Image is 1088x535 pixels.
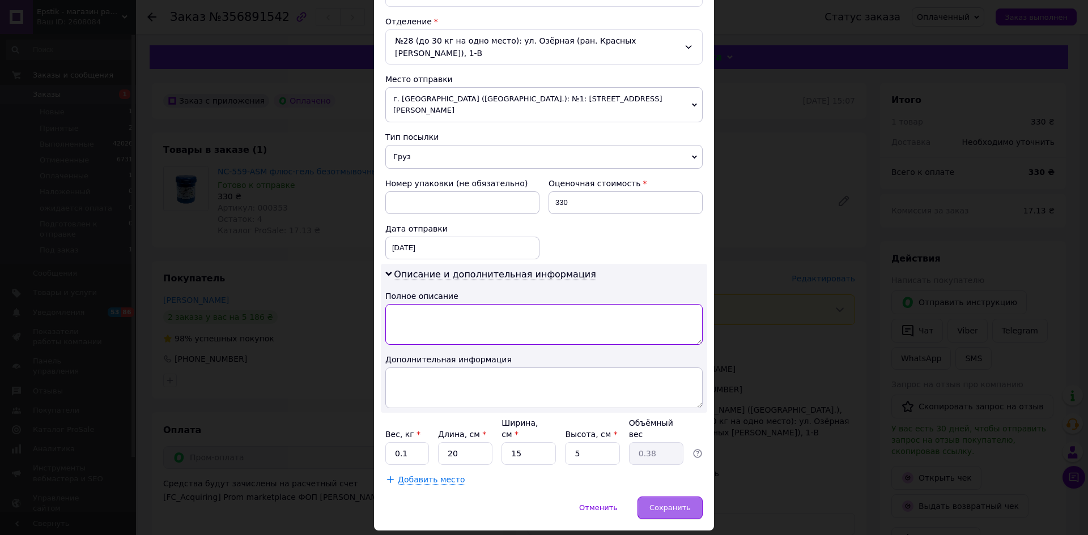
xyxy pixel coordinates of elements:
div: Дополнительная информация [385,354,703,365]
label: Вес, кг [385,430,420,439]
span: г. [GEOGRAPHIC_DATA] ([GEOGRAPHIC_DATA].): №1: [STREET_ADDRESS][PERSON_NAME] [385,87,703,122]
div: №28 (до 30 кг на одно место): ул. Озёрная (ран. Красных [PERSON_NAME]), 1-В [385,29,703,65]
span: Место отправки [385,75,453,84]
div: Объёмный вес [629,417,683,440]
span: Груз [385,145,703,169]
div: Номер упаковки (не обязательно) [385,178,539,189]
div: Полное описание [385,290,703,302]
span: Сохранить [649,503,691,512]
div: Оценочная стоимость [549,178,703,189]
span: Описание и дополнительная информация [394,269,596,280]
label: Высота, см [565,430,617,439]
label: Длина, см [438,430,486,439]
label: Ширина, см [501,418,538,439]
span: Тип посылки [385,132,439,142]
div: Дата отправки [385,223,539,234]
span: Добавить место [398,475,465,485]
div: Отделение [385,16,703,27]
span: Отменить [579,503,618,512]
